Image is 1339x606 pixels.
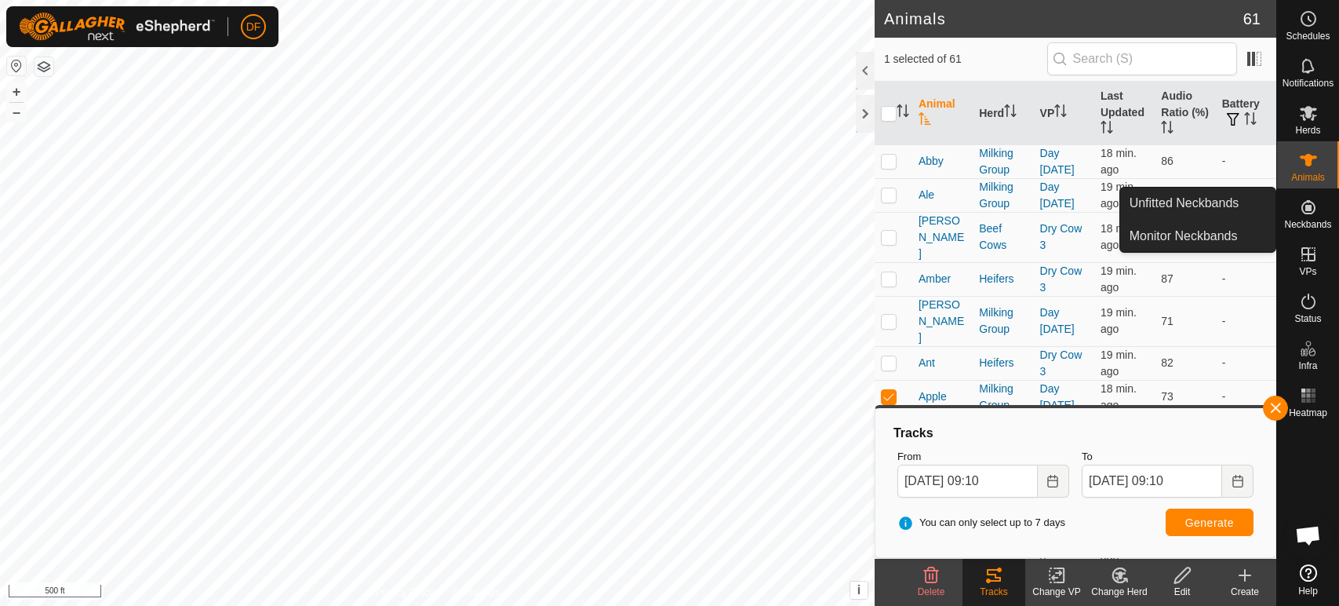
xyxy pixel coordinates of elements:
span: You can only select up to 7 days [897,515,1065,531]
span: Help [1298,586,1318,596]
div: Milking Group [979,145,1027,178]
span: Sep 12, 2025, 8:52 AM [1101,306,1137,335]
div: Milking Group [979,381,1027,414]
span: Notifications [1283,78,1334,88]
img: Gallagher Logo [19,13,215,41]
button: Reset Map [7,57,26,75]
span: [PERSON_NAME] [919,297,966,346]
span: 82 [1161,356,1173,369]
th: VP [1034,82,1094,145]
a: Day [DATE] [1040,382,1075,411]
span: Sep 12, 2025, 8:53 AM [1101,382,1137,411]
a: Day [DATE] [1040,181,1075,210]
span: Sep 12, 2025, 8:52 AM [1101,265,1137,294]
span: Sep 12, 2025, 8:53 AM [1101,222,1137,251]
a: Privacy Policy [375,586,434,600]
span: Herds [1295,126,1320,135]
th: Last Updated [1094,82,1155,145]
span: [PERSON_NAME] [919,213,966,262]
span: 87 [1161,272,1173,285]
div: Heifers [979,355,1027,371]
label: To [1082,449,1253,465]
span: Sep 12, 2025, 8:53 AM [1101,147,1137,176]
span: VPs [1299,267,1316,276]
h2: Animals [884,9,1243,28]
div: Heifers [979,271,1027,287]
span: 71 [1161,315,1173,327]
span: Heatmap [1289,408,1327,418]
div: Create [1213,585,1276,599]
th: Battery [1216,82,1276,145]
a: Contact Us [453,586,499,600]
span: Amber [919,271,951,287]
a: Day [DATE] [1040,306,1075,335]
span: Infra [1298,361,1317,371]
span: Ale [919,187,934,203]
a: Unfitted Neckbands [1120,188,1275,219]
a: Day [DATE] [1040,147,1075,176]
div: Change VP [1025,585,1088,599]
div: Milking Group [979,179,1027,212]
div: Tracks [891,424,1260,443]
span: Sep 12, 2025, 8:52 AM [1101,349,1137,378]
th: Animal [912,82,973,145]
a: Help [1277,558,1339,602]
span: Neckbands [1284,220,1331,229]
a: Dry Cow 3 [1040,349,1082,378]
span: Animals [1291,173,1325,182]
button: i [850,582,868,599]
span: Sep 12, 2025, 8:53 AM [1101,181,1137,210]
input: Search (S) [1047,42,1237,75]
span: Abby [919,153,944,170]
span: Status [1294,314,1321,323]
p-sorticon: Activate to sort [1054,107,1067,119]
p-sorticon: Activate to sort [897,107,909,119]
p-sorticon: Activate to sort [1244,115,1257,127]
th: Herd [973,82,1033,145]
p-sorticon: Activate to sort [1101,123,1113,136]
div: Change Herd [1088,585,1151,599]
span: i [857,583,861,597]
td: - [1216,346,1276,380]
span: Delete [918,586,945,597]
span: 1 selected of 61 [884,51,1047,68]
p-sorticon: Activate to sort [1004,107,1017,119]
span: Schedules [1286,31,1330,41]
div: Open chat [1285,512,1332,559]
a: Dry Cow 3 [1040,222,1082,251]
button: + [7,82,26,101]
a: Dry Cow 3 [1040,265,1082,294]
span: Apple [919,389,947,405]
span: Unfitted Neckbands [1130,194,1239,213]
button: Choose Date [1038,465,1069,498]
a: Monitor Neckbands [1120,221,1275,252]
span: Ant [919,355,935,371]
p-sorticon: Activate to sort [919,115,931,127]
span: DF [246,19,261,35]
button: Choose Date [1222,465,1253,498]
button: Generate [1166,509,1253,536]
div: Edit [1151,585,1213,599]
div: Tracks [962,585,1025,599]
span: 73 [1161,390,1173,403]
span: 86 [1161,155,1173,167]
span: Monitor Neckbands [1130,227,1238,246]
button: Map Layers [35,57,53,76]
th: Audio Ratio (%) [1155,82,1215,145]
label: From [897,449,1069,465]
td: - [1216,380,1276,414]
button: – [7,103,26,122]
td: - [1216,262,1276,296]
span: 61 [1243,7,1261,31]
div: Milking Group [979,305,1027,338]
td: - [1216,144,1276,178]
td: - [1216,178,1276,212]
p-sorticon: Activate to sort [1161,123,1173,136]
div: Beef Cows [979,221,1027,254]
td: - [1216,296,1276,346]
span: Generate [1185,517,1234,529]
